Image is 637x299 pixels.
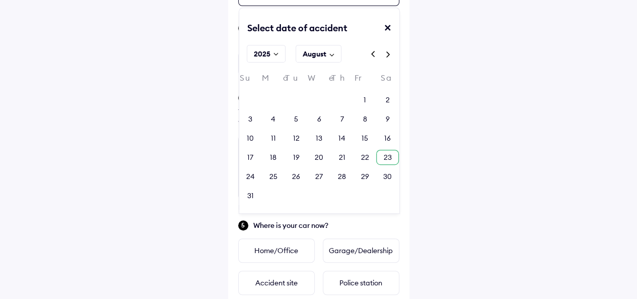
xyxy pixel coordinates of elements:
[317,114,321,124] div: 6
[323,271,399,295] div: Police station
[383,171,392,182] div: 30
[271,133,276,143] div: 11
[308,74,330,87] div: We
[386,114,390,124] div: 9
[294,114,298,124] div: 5
[292,171,300,182] div: 26
[361,152,369,162] div: 22
[293,133,300,143] div: 12
[270,152,276,162] div: 18
[386,95,390,105] div: 2
[362,133,368,143] div: 15
[340,114,343,124] div: 7
[364,95,366,105] div: 1
[238,204,399,211] div: Minimum 50 characters (about 4-5 lines)
[384,133,391,143] div: 16
[246,171,255,182] div: 24
[293,152,300,162] div: 19
[353,74,376,87] div: Fr
[338,171,346,182] div: 28
[239,22,347,42] div: Select date of accident
[376,74,399,87] div: Sa
[248,114,252,124] div: 3
[271,114,275,124] div: 4
[315,171,323,182] div: 27
[302,49,326,59] div: August
[338,152,345,162] div: 21
[363,114,367,124] div: 8
[262,74,285,87] div: Mo
[338,133,345,143] div: 14
[247,191,254,201] div: 31
[239,74,262,87] div: Su
[323,238,399,263] div: Garage/Dealership
[285,74,307,87] div: Tu
[238,238,315,263] div: Home/Office
[247,133,254,143] div: 10
[384,22,399,42] div: ✕
[238,51,315,76] div: Yes
[269,171,277,182] div: 25
[238,107,399,127] div: Tell us how the accident happened and which parts of your car were damaged to help us speed up yo...
[384,152,392,162] div: 23
[361,171,369,182] div: 29
[330,74,353,87] div: Th
[253,49,270,59] div: 2025
[253,220,399,230] span: Where is your car now?
[315,152,323,162] div: 20
[238,271,315,295] div: Accident site
[247,152,253,162] div: 17
[316,133,322,143] div: 13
